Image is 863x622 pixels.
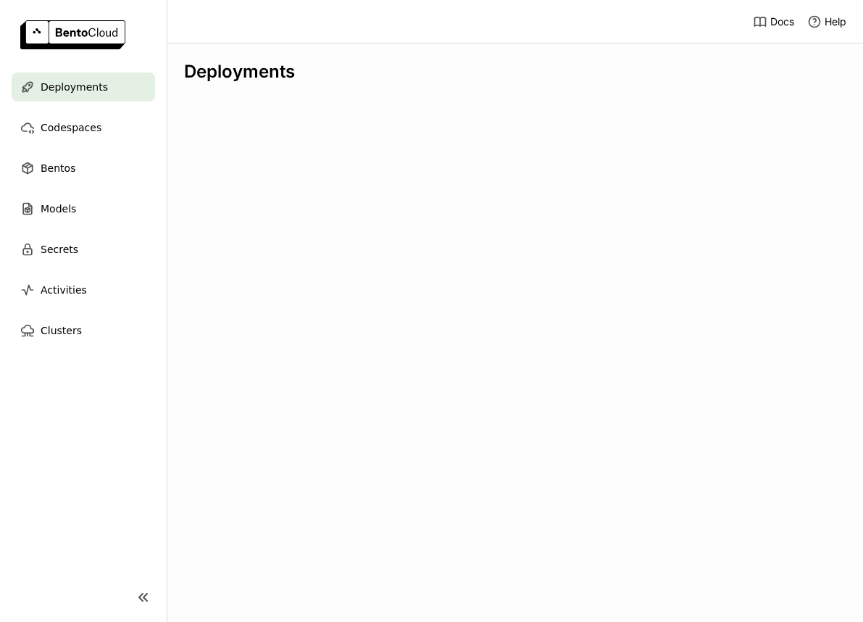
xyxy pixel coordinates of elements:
a: Bentos [12,154,155,183]
a: Models [12,194,155,223]
img: logo [20,20,125,49]
a: Clusters [12,316,155,345]
a: Docs [753,14,794,29]
span: Docs [770,15,794,28]
a: Activities [12,275,155,304]
span: Activities [41,281,87,299]
span: Secrets [41,241,78,258]
span: Deployments [41,78,108,96]
span: Codespaces [41,119,101,136]
span: Bentos [41,159,75,177]
span: Models [41,200,76,217]
span: Help [825,15,846,28]
a: Secrets [12,235,155,264]
div: Help [807,14,846,29]
span: Clusters [41,322,82,339]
